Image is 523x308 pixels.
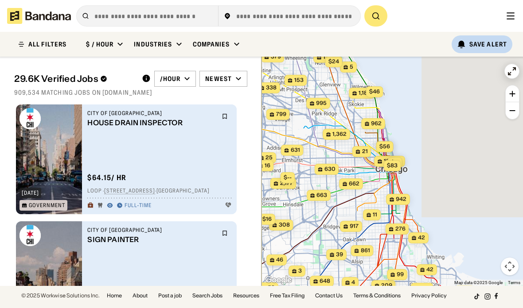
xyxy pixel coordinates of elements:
[107,293,122,298] a: Home
[158,293,182,298] a: Post a job
[160,75,181,83] div: /hour
[298,267,302,275] span: 3
[284,174,292,181] span: $--
[265,154,273,162] span: 25
[193,40,230,48] div: Companies
[369,88,380,95] span: $46
[87,173,126,182] div: $ 64.15 / hr
[349,180,359,188] span: 662
[271,53,281,61] span: 379
[14,89,247,96] div: 909,534 matching jobs on [DOMAIN_NAME]
[276,256,283,264] span: 46
[125,202,152,209] div: Full-time
[7,8,71,24] img: Bandana logotype
[387,162,398,169] span: $83
[426,266,433,273] span: 42
[266,84,277,92] span: 338
[276,111,286,118] span: 799
[328,58,339,65] span: $24
[86,40,113,48] div: $ / hour
[87,119,216,127] div: HOUSE DRAIN INSPECTOR
[469,40,507,48] div: Save Alert
[359,89,371,97] span: 1,188
[192,293,222,298] a: Search Jobs
[294,77,304,84] span: 153
[323,54,336,61] span: 1,126
[418,234,425,242] span: 42
[454,280,503,285] span: Map data ©2025 Google
[133,293,148,298] a: About
[270,293,304,298] a: Free Tax Filing
[362,148,368,155] span: 21
[384,158,402,165] span: 12,239
[501,258,519,275] button: Map camera controls
[361,247,370,254] span: 861
[279,221,290,229] span: 308
[320,277,330,285] span: 648
[316,192,327,199] span: 663
[29,203,65,208] div: Government
[381,282,392,289] span: 209
[373,211,377,219] span: 11
[21,293,100,298] div: © 2025 Workwise Solutions Inc.
[350,223,359,230] span: 917
[20,108,41,129] img: City of Chicago logo
[332,131,347,138] span: 1,362
[421,285,430,292] span: 189
[508,280,520,285] a: Terms (opens in new tab)
[265,162,270,169] span: 16
[379,143,390,150] span: $56
[205,75,232,83] div: Newest
[391,159,399,166] span: $--
[316,100,327,107] span: 995
[315,293,343,298] a: Contact Us
[395,225,406,233] span: 276
[350,63,353,71] span: 5
[87,227,216,234] div: City of [GEOGRAPHIC_DATA]
[351,279,355,286] span: 4
[396,196,406,203] span: 942
[264,274,293,286] img: Google
[14,73,135,84] div: 29.6K Verified Jobs
[324,166,336,173] span: 630
[87,188,231,195] div: Loop · · [GEOGRAPHIC_DATA]
[20,225,41,246] img: City of Chicago logo
[371,120,382,127] span: 962
[87,110,216,117] div: City of [GEOGRAPHIC_DATA]
[134,40,172,48] div: Industries
[397,271,404,278] span: 99
[28,41,66,47] div: ALL FILTERS
[353,293,401,298] a: Terms & Conditions
[291,146,300,154] span: 631
[280,180,293,187] span: 2,177
[264,274,293,286] a: Open this area in Google Maps (opens a new window)
[22,190,39,196] div: [DATE]
[87,235,216,244] div: SIGN PAINTER
[233,293,259,298] a: Resources
[336,251,343,258] span: 39
[262,216,272,222] span: $16
[411,293,447,298] a: Privacy Policy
